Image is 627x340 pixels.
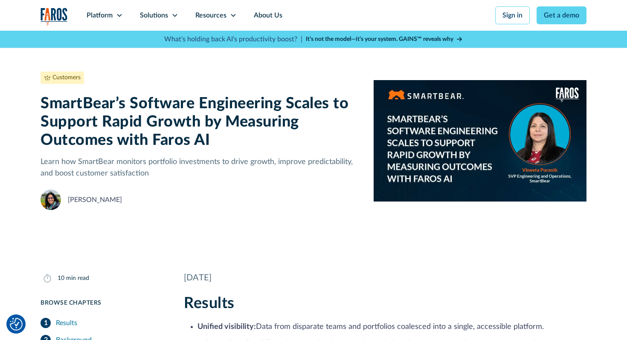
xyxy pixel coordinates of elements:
[41,190,122,210] a: Naomi Lurie[PERSON_NAME]
[164,34,302,44] p: What's holding back AI's productivity boost? |
[41,156,360,179] p: Learn how SmartBear monitors portfolio investments to drive growth, improve predictability, and b...
[87,10,113,20] div: Platform
[10,318,23,331] button: Cookie Settings
[41,299,163,308] div: Browse Chapters
[306,36,453,42] strong: It’s not the model—it’s your system. GAINS™ reveals why
[197,321,586,333] li: Data from disparate teams and portfolios coalesced into a single, accessible platform.
[58,274,64,283] div: 10
[197,323,256,331] strong: Unified visibility:
[495,6,530,24] a: Sign in
[184,271,586,284] div: [DATE]
[66,274,89,283] div: min read
[41,190,61,210] img: Naomi Lurie
[68,195,122,205] div: [PERSON_NAME]
[41,8,68,25] img: Logo of the analytics and reporting company Faros.
[41,8,68,25] a: home
[537,6,586,24] a: Get a demo
[41,95,360,150] h1: SmartBear’s Software Engineering Scales to Support Rapid Growth by Measuring Outcomes with Faros AI
[41,314,163,331] a: Results
[195,10,226,20] div: Resources
[184,294,586,313] h2: Results
[52,73,81,82] div: Customers
[306,35,463,44] a: It’s not the model—it’s your system. GAINS™ reveals why
[10,318,23,331] img: Revisit consent button
[56,318,77,328] div: Results
[374,72,586,210] img: SmartBear's Software Engineering Scales to Support Rapid Growth by Measuring Outcomes with Faros ...
[140,10,168,20] div: Solutions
